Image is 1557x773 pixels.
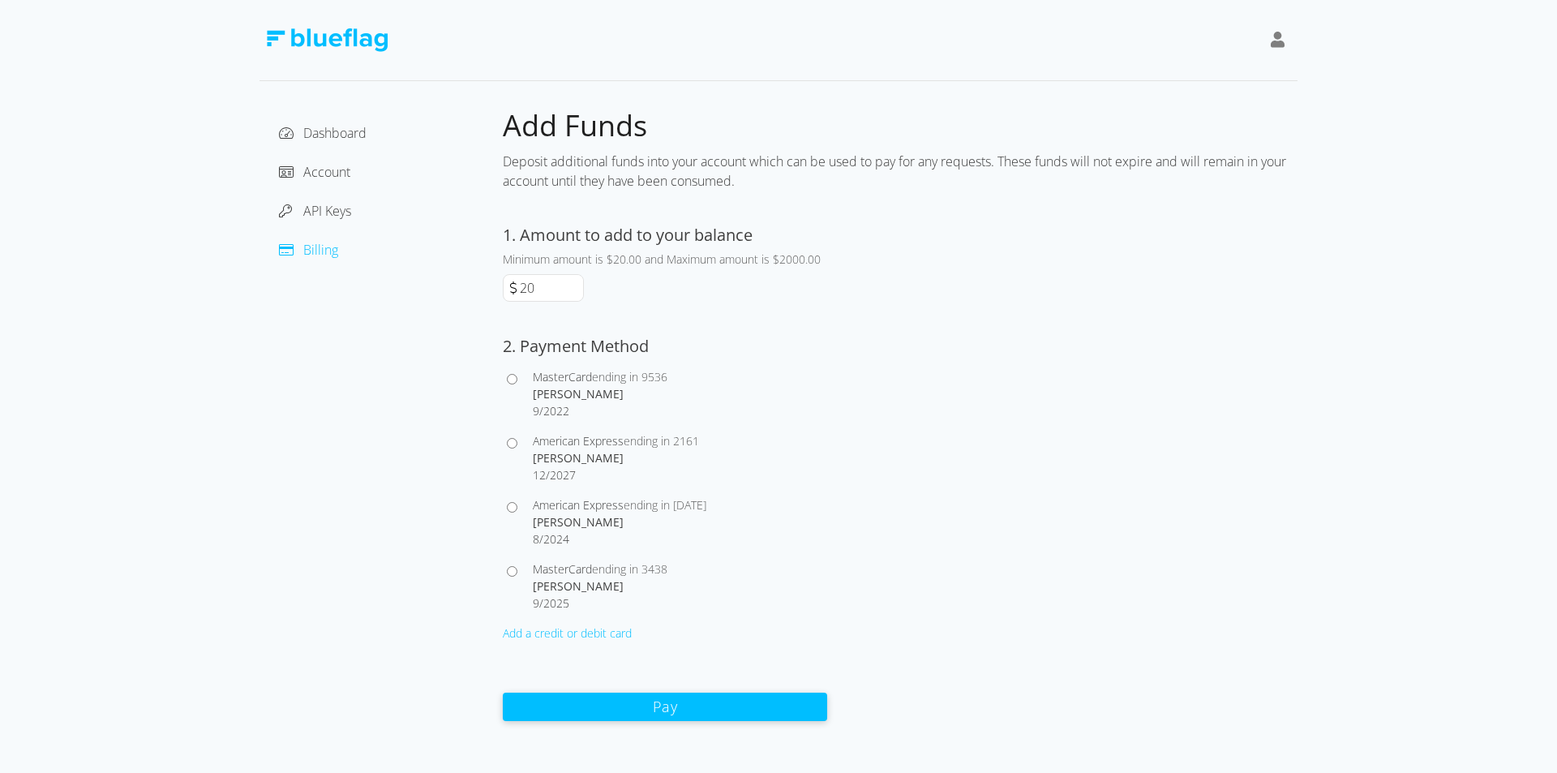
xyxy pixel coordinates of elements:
button: Pay [503,693,827,721]
div: [PERSON_NAME] [533,513,827,530]
span: American Express [533,497,624,513]
a: API Keys [279,202,351,220]
span: / [546,467,550,483]
div: [PERSON_NAME] [533,578,827,595]
span: ending in [DATE] [624,497,706,513]
img: Blue Flag Logo [266,28,388,52]
a: Dashboard [279,124,367,142]
a: Account [279,163,350,181]
span: 2027 [550,467,576,483]
span: ending in 9536 [592,369,667,384]
span: 12 [533,467,546,483]
span: 9 [533,595,539,611]
div: [PERSON_NAME] [533,385,827,402]
div: Minimum amount is $20.00 and Maximum amount is $2000.00 [503,251,827,268]
div: [PERSON_NAME] [533,449,827,466]
span: / [539,595,543,611]
span: / [539,403,543,419]
span: 9 [533,403,539,419]
span: Add Funds [503,105,647,145]
span: ending in 2161 [624,433,699,449]
span: American Express [533,433,624,449]
span: MasterCard [533,369,592,384]
label: 1. Amount to add to your balance [503,224,753,246]
div: Deposit additional funds into your account which can be used to pay for any requests. These funds... [503,145,1297,197]
span: 8 [533,531,539,547]
span: API Keys [303,202,351,220]
span: Account [303,163,350,181]
span: Billing [303,241,338,259]
span: 2024 [543,531,569,547]
label: 2. Payment Method [503,335,649,357]
span: ending in 3438 [592,561,667,577]
span: 2025 [543,595,569,611]
div: Add a credit or debit card [503,625,827,642]
span: MasterCard [533,561,592,577]
span: Dashboard [303,124,367,142]
a: Billing [279,241,338,259]
span: / [539,531,543,547]
span: 2022 [543,403,569,419]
